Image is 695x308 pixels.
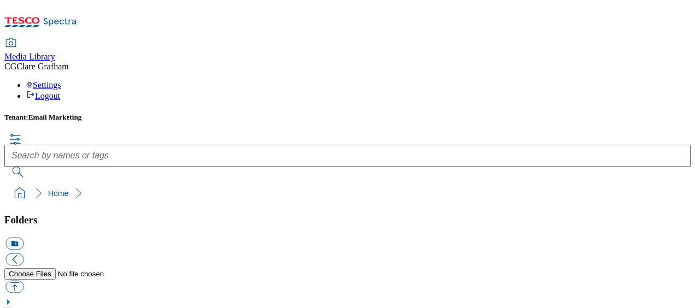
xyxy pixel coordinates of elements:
nav: breadcrumb [4,183,691,204]
input: Search by names or tags [4,145,691,167]
span: Media Library [4,52,55,61]
a: home [11,185,28,202]
h5: Tenant: [4,113,691,122]
a: Media Library [4,39,55,62]
span: CG [4,62,16,71]
h3: Folders [4,214,691,226]
a: Settings [26,80,61,90]
span: Clare Grafham [16,62,69,71]
span: Email Marketing [28,113,82,121]
a: Home [48,189,68,198]
a: Logout [26,91,60,100]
